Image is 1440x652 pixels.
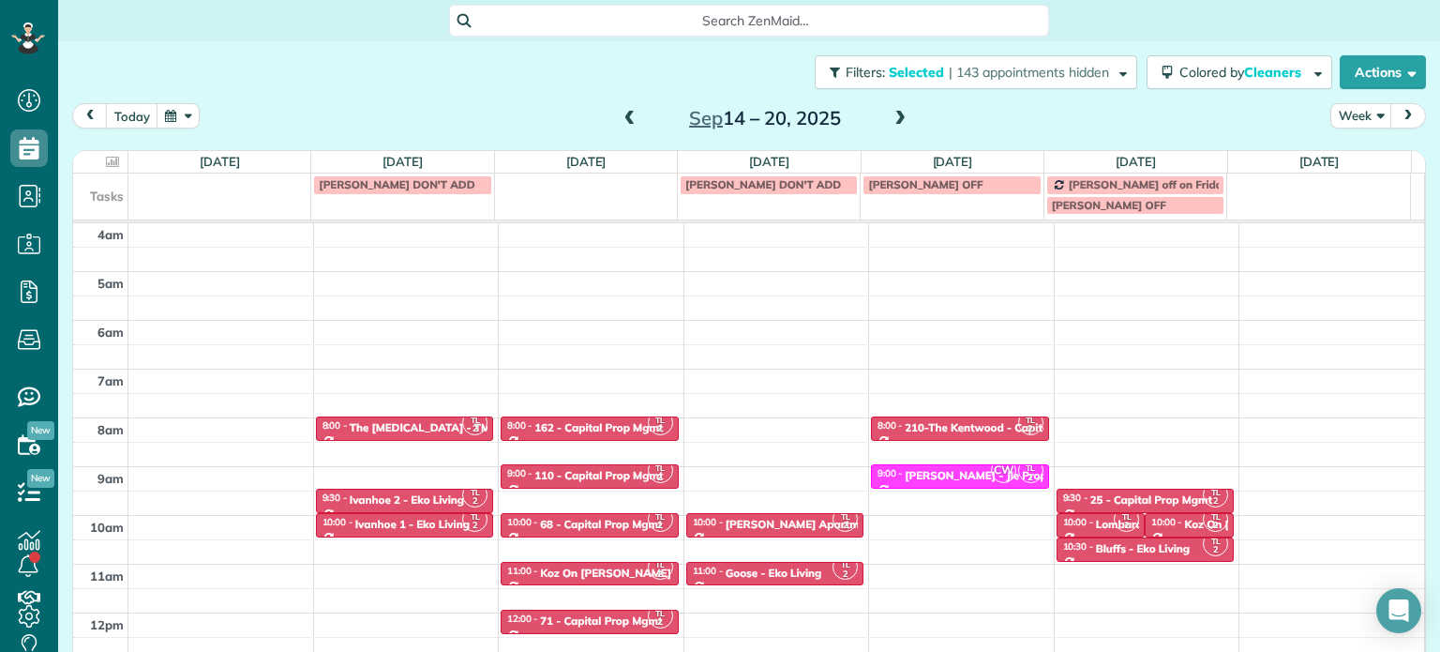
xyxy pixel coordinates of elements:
span: Colored by [1179,64,1308,81]
button: prev [72,103,108,129]
small: 2 [649,420,672,438]
a: Filters: Selected | 143 appointments hidden [805,55,1137,89]
button: today [106,103,158,129]
small: 2 [463,517,487,535]
small: 2 [1204,493,1227,510]
div: Ivanhoe 2 - Eko Living [350,493,464,507]
small: 2 [649,469,672,487]
div: Open Intercom Messenger [1376,588,1421,633]
div: The [MEDICAL_DATA] - TMG [350,421,499,434]
small: 2 [1019,420,1042,438]
span: CW [991,458,1016,483]
a: [DATE] [749,154,789,169]
span: 9am [97,471,124,486]
button: Filters: Selected | 143 appointments hidden [815,55,1137,89]
small: 2 [649,566,672,584]
span: 5am [97,276,124,291]
small: 2 [1204,517,1227,535]
small: 2 [1115,517,1138,535]
button: Week [1330,103,1392,129]
div: Ivanhoe 1 - Eko Living [355,518,470,531]
span: 7am [97,373,124,388]
a: [DATE] [933,154,973,169]
span: 11am [90,569,124,584]
div: Bluffs - Eko Living [1096,542,1190,555]
h2: 14 – 20, 2025 [648,108,882,129]
button: Colored byCleaners [1147,55,1332,89]
span: [PERSON_NAME] OFF [1052,198,1166,212]
div: 162 - Capital Prop Mgmt [534,421,663,434]
div: 110 - Capital Prop Mgmt [534,469,663,482]
a: [DATE] [382,154,423,169]
small: 2 [649,614,672,631]
small: 2 [1204,541,1227,559]
a: [DATE] [1299,154,1340,169]
span: 10am [90,520,124,535]
small: 2 [649,517,672,535]
div: 210-The Kentwood - Capital Property [905,421,1101,434]
span: 6am [97,325,124,340]
span: [PERSON_NAME] DON'T ADD [319,177,474,191]
small: 2 [833,566,857,584]
div: 25 - Capital Prop Mgmt [1090,493,1212,507]
span: New [27,469,54,488]
span: [PERSON_NAME] OFF [868,177,982,191]
div: 71 - Capital Prop Mgmt [540,614,662,628]
span: 8am [97,422,124,437]
button: Actions [1340,55,1426,89]
div: 68 - Capital Prop Mgmt [540,518,662,531]
span: Sep [689,106,723,129]
button: next [1390,103,1426,129]
small: 2 [1019,469,1042,487]
div: [PERSON_NAME] Apartments - Eko [726,518,911,531]
span: Filters: [846,64,885,81]
small: 2 [833,517,857,535]
span: [PERSON_NAME] off on Fridays [1069,177,1234,191]
small: 2 [463,493,487,510]
span: New [27,421,54,440]
div: Koz On [PERSON_NAME] [1185,518,1316,531]
span: 4am [97,227,124,242]
a: [DATE] [1116,154,1156,169]
span: Selected [889,64,945,81]
div: Lombard - Eko Living [1096,518,1207,531]
div: [PERSON_NAME] - Jle Properties [905,469,1075,482]
a: [DATE] [566,154,607,169]
span: | 143 appointments hidden [949,64,1109,81]
a: [DATE] [200,154,240,169]
div: Koz On [PERSON_NAME] [540,567,671,580]
span: 12pm [90,617,124,632]
small: 2 [463,420,487,438]
span: Cleaners [1244,64,1304,81]
div: Goose - Eko Living [726,567,822,580]
span: [PERSON_NAME] DON'T ADD [685,177,841,191]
